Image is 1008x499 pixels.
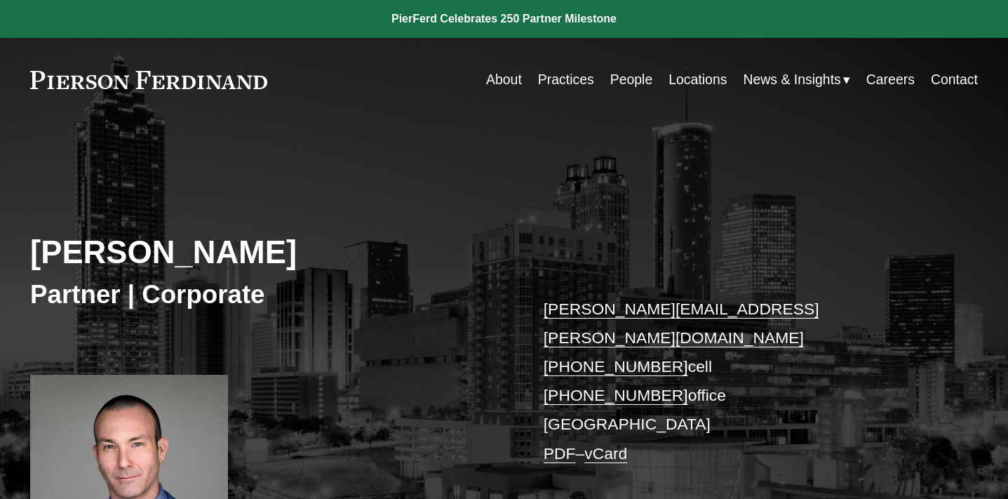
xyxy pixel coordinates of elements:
a: Contact [931,66,978,93]
a: folder dropdown [743,66,849,93]
a: [PERSON_NAME][EMAIL_ADDRESS][PERSON_NAME][DOMAIN_NAME] [544,300,819,347]
a: PDF [544,444,576,463]
a: Locations [668,66,727,93]
h3: Partner | Corporate [30,279,504,310]
a: About [486,66,522,93]
a: People [610,66,653,93]
a: vCard [584,444,627,463]
a: Careers [866,66,915,93]
p: cell office [GEOGRAPHIC_DATA] – [544,295,939,468]
h2: [PERSON_NAME] [30,234,504,272]
span: News & Insights [743,67,840,92]
a: Practices [538,66,594,93]
a: [PHONE_NUMBER] [544,386,688,404]
a: [PHONE_NUMBER] [544,357,688,375]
